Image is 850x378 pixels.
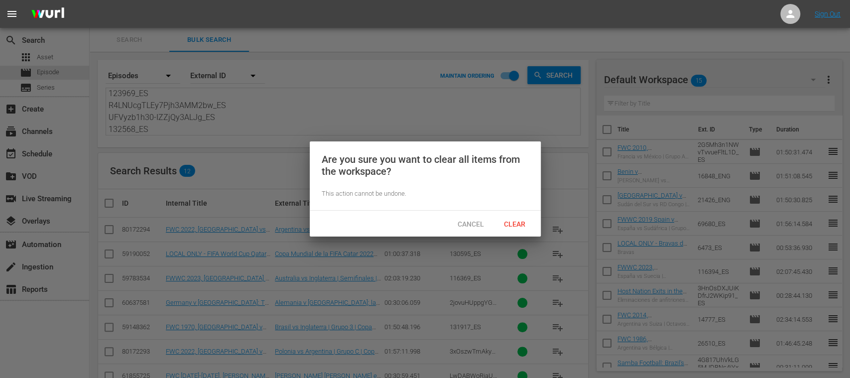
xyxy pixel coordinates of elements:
a: Sign Out [815,10,841,18]
button: Cancel [449,215,493,233]
div: This action cannot be undone. [322,189,529,199]
span: Clear [496,220,533,228]
img: ans4CAIJ8jUAAAAAAAAAAAAAAAAAAAAAAAAgQb4GAAAAAAAAAAAAAAAAAAAAAAAAJMjXAAAAAAAAAAAAAAAAAAAAAAAAgAT5G... [24,2,72,26]
span: menu [6,8,18,20]
div: Are you sure you want to clear all items from the workspace? [322,153,529,177]
button: Clear [493,215,537,233]
span: Cancel [450,220,492,228]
